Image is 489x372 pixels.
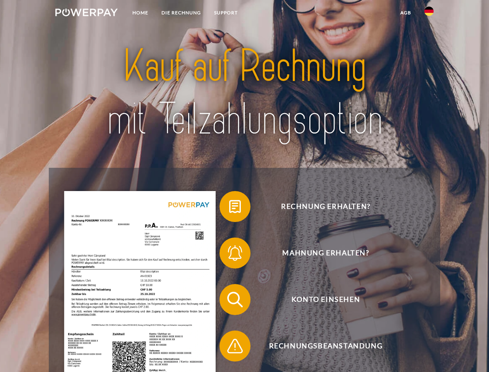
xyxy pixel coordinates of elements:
img: title-powerpay_de.svg [74,37,415,148]
img: logo-powerpay-white.svg [55,9,118,16]
img: qb_bell.svg [225,243,245,263]
img: de [424,7,434,16]
span: Rechnungsbeanstandung [231,331,420,362]
button: Rechnungsbeanstandung [220,331,421,362]
a: SUPPORT [208,6,244,20]
span: Konto einsehen [231,284,420,315]
button: Konto einsehen [220,284,421,315]
button: Rechnung erhalten? [220,191,421,222]
a: Home [126,6,155,20]
span: Rechnung erhalten? [231,191,420,222]
a: agb [394,6,418,20]
img: qb_search.svg [225,290,245,309]
img: qb_bill.svg [225,197,245,216]
a: DIE RECHNUNG [155,6,208,20]
span: Mahnung erhalten? [231,238,420,269]
button: Mahnung erhalten? [220,238,421,269]
img: qb_warning.svg [225,336,245,356]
